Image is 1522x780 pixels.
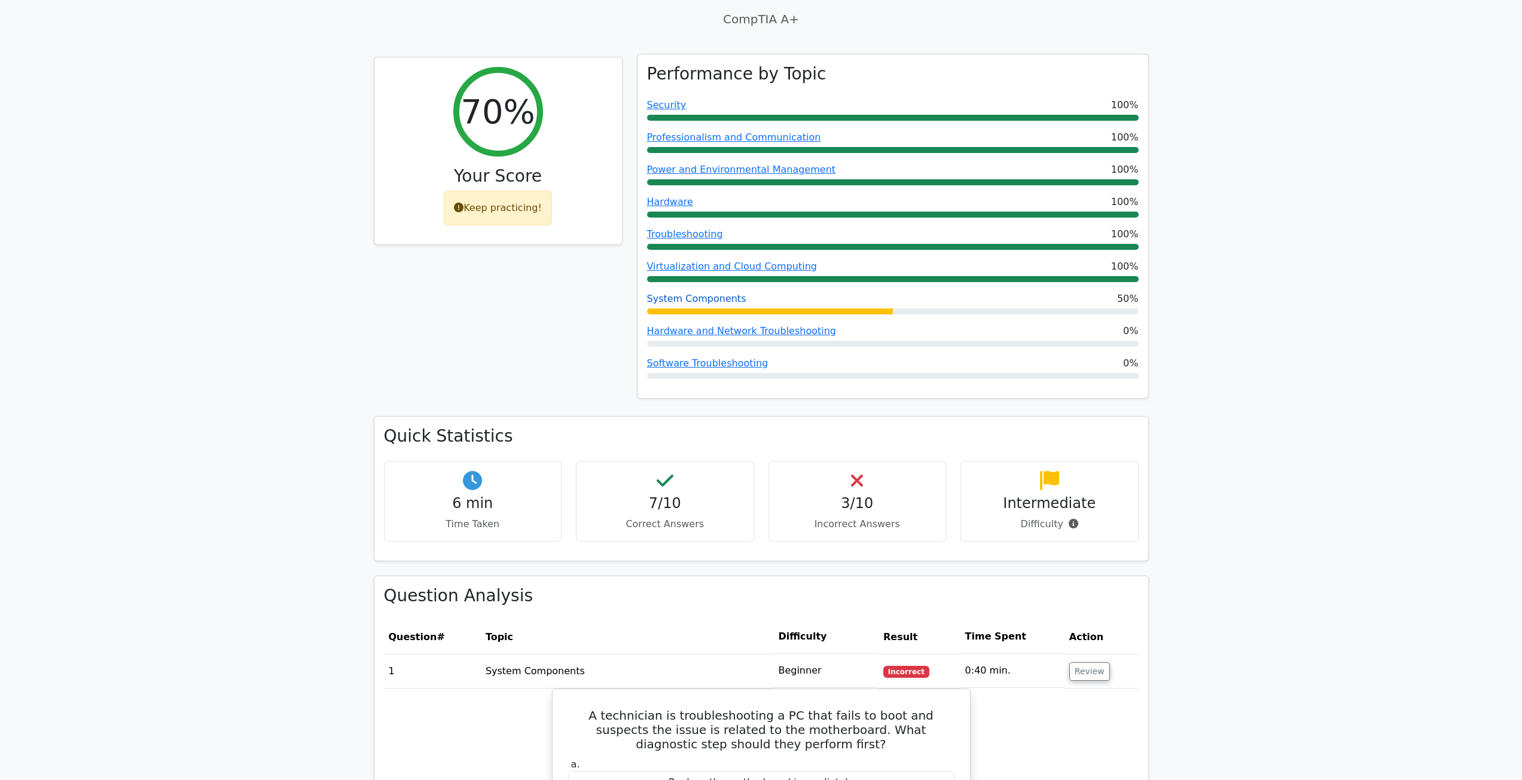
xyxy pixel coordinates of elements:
[460,91,535,131] h2: 70%
[384,654,481,688] td: 1
[1111,195,1139,209] span: 100%
[779,495,937,512] h4: 3/10
[647,196,693,207] a: Hardware
[389,631,437,643] span: Question
[571,758,580,770] span: a.
[1111,259,1139,274] span: 100%
[883,666,929,678] span: Incorrect
[1123,356,1138,371] span: 0%
[384,166,612,186] h3: Your Score
[481,620,774,654] th: Topic
[647,261,818,272] a: Virtualization and Cloud Computing
[384,426,1139,446] h3: Quick Statistics
[394,517,552,531] p: Time Taken
[1117,292,1139,306] span: 50%
[586,495,744,512] h4: 7/10
[647,325,837,337] a: Hardware and Network Troubleshooting
[384,620,481,654] th: #
[1111,227,1139,241] span: 100%
[647,131,821,143] a: Professionalism and Communication
[647,164,836,175] a: Power and Environmental Management
[647,357,768,369] a: Software Troubleshooting
[1111,130,1139,145] span: 100%
[1111,98,1139,112] span: 100%
[971,517,1128,531] p: Difficulty
[773,620,879,654] th: Difficulty
[960,620,1065,654] th: Time Spent
[586,517,744,531] p: Correct Answers
[779,517,937,531] p: Incorrect Answers
[879,620,960,654] th: Result
[971,495,1128,512] h4: Intermediate
[1069,662,1110,681] button: Review
[394,495,552,512] h4: 6 min
[647,99,687,111] a: Security
[1111,163,1139,177] span: 100%
[960,654,1065,688] td: 0:40 min.
[567,708,956,751] h5: A technician is troubleshooting a PC that fails to boot and suspects the issue is related to the ...
[647,228,723,240] a: Troubleshooting
[1065,620,1139,654] th: Action
[444,191,552,225] div: Keep practicing!
[647,293,746,304] a: System Components
[481,654,774,688] td: System Components
[384,586,1139,606] h3: Question Analysis
[647,64,826,84] h3: Performance by Topic
[773,654,879,688] td: Beginner
[1123,324,1138,338] span: 0%
[374,10,1149,28] p: CompTIA A+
